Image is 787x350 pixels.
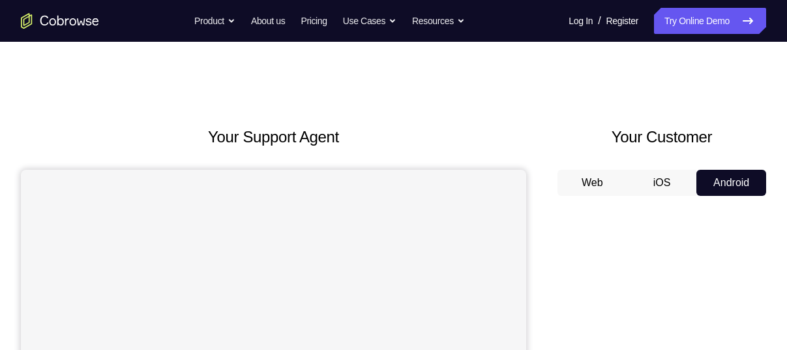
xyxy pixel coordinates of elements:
button: Use Cases [343,8,396,34]
button: iOS [627,170,697,196]
h2: Your Support Agent [21,125,526,149]
button: Product [194,8,235,34]
a: Try Online Demo [654,8,766,34]
a: Log In [569,8,593,34]
span: / [598,13,601,29]
button: Web [557,170,627,196]
a: Go to the home page [21,13,99,29]
button: Resources [412,8,465,34]
a: About us [251,8,285,34]
button: Android [696,170,766,196]
a: Register [606,8,638,34]
h2: Your Customer [557,125,766,149]
a: Pricing [301,8,327,34]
